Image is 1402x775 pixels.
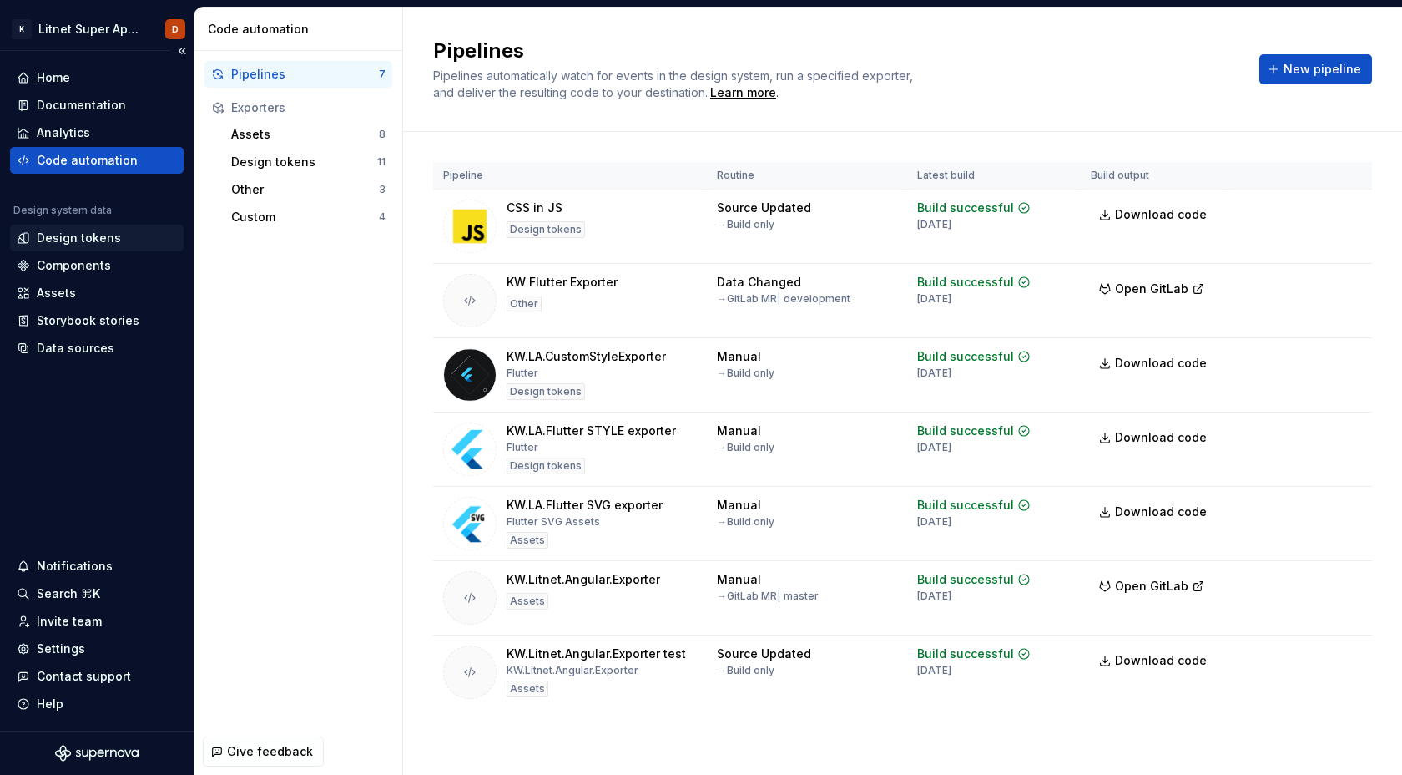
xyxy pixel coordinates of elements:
a: Assets [10,280,184,306]
div: KW.LA.Flutter STYLE exporter [507,423,676,439]
div: Other [231,181,379,198]
div: Flutter SVG Assets [507,515,600,529]
div: → GitLab MR development [717,292,850,306]
span: Download code [1115,206,1207,223]
a: Learn more [710,84,776,101]
div: [DATE] [917,441,951,454]
div: Data Changed [717,274,801,291]
div: Assets [37,285,76,301]
div: D [172,23,179,36]
div: Help [37,696,63,712]
div: Build successful [917,274,1014,291]
span: Open GitLab [1115,281,1188,297]
a: Documentation [10,92,184,119]
th: Build output [1081,162,1228,190]
div: KW Flutter Exporter [507,274,618,291]
div: Invite team [37,613,102,630]
h2: Pipelines [433,38,1239,64]
a: Other3 [224,176,392,203]
div: Contact support [37,668,131,685]
div: Design tokens [37,230,121,246]
span: Download code [1115,429,1207,446]
span: New pipeline [1283,61,1361,78]
div: Notifications [37,558,113,575]
div: Assets [507,532,548,549]
div: 3 [379,183,386,196]
div: Data sources [37,340,114,357]
div: Build successful [917,497,1014,514]
span: Download code [1115,504,1207,520]
th: Routine [707,162,907,190]
div: Build successful [917,423,1014,439]
div: Exporters [231,99,386,116]
div: Assets [231,126,379,143]
div: Build successful [917,348,1014,365]
a: Components [10,252,184,279]
a: Open GitLab [1091,581,1213,595]
span: | [777,292,781,305]
div: Components [37,257,111,274]
a: Download code [1091,497,1218,527]
div: → Build only [717,367,774,380]
div: KW.LA.Flutter SVG exporter [507,497,663,514]
span: . [708,87,779,99]
div: [DATE] [917,367,951,380]
div: KW.Litnet.Angular.Exporter test [507,646,686,662]
div: Design tokens [507,221,585,238]
button: Custom4 [224,204,392,230]
button: New pipeline [1259,54,1372,84]
div: Custom [231,209,379,225]
div: Settings [37,641,85,657]
div: CSS in JS [507,200,562,216]
div: Build successful [917,646,1014,662]
button: Help [10,691,184,717]
a: Analytics [10,119,184,146]
button: Design tokens11 [224,149,392,175]
div: → Build only [717,515,774,529]
div: 4 [379,210,386,224]
div: Assets [507,593,548,610]
div: 8 [379,128,386,141]
div: [DATE] [917,292,951,306]
div: Flutter [507,441,538,454]
div: KW.LA.CustomStyleExporter [507,348,666,365]
th: Latest build [907,162,1081,190]
a: Assets8 [224,121,392,148]
div: Source Updated [717,200,811,216]
div: Documentation [37,97,126,114]
span: Give feedback [227,743,313,760]
div: Flutter [507,367,538,380]
div: KW.Litnet.Angular.Exporter [507,664,638,677]
div: 7 [379,68,386,81]
div: → Build only [717,664,774,677]
span: | [777,590,781,602]
button: KLitnet Super App 2.0.D [3,11,190,47]
div: Build successful [917,200,1014,216]
div: Search ⌘K [37,585,100,602]
span: Pipelines automatically watch for events in the design system, run a specified exporter, and deli... [433,68,916,99]
div: K [12,19,32,39]
div: Analytics [37,124,90,141]
div: Storybook stories [37,312,139,329]
a: Download code [1091,423,1218,453]
button: Open GitLab [1091,571,1213,601]
div: Design tokens [507,383,585,400]
div: Home [37,69,70,86]
div: Manual [717,348,761,365]
div: 11 [377,155,386,169]
button: Pipelines7 [204,61,392,88]
div: Design tokens [507,458,585,474]
div: → GitLab MR master [717,590,819,603]
div: Manual [717,497,761,514]
div: Litnet Super App 2.0. [38,21,145,38]
svg: Supernova Logo [55,745,139,762]
div: Manual [717,423,761,439]
div: [DATE] [917,515,951,529]
div: → Build only [717,218,774,231]
th: Pipeline [433,162,707,190]
div: → Build only [717,441,774,454]
div: Build successful [917,571,1014,588]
